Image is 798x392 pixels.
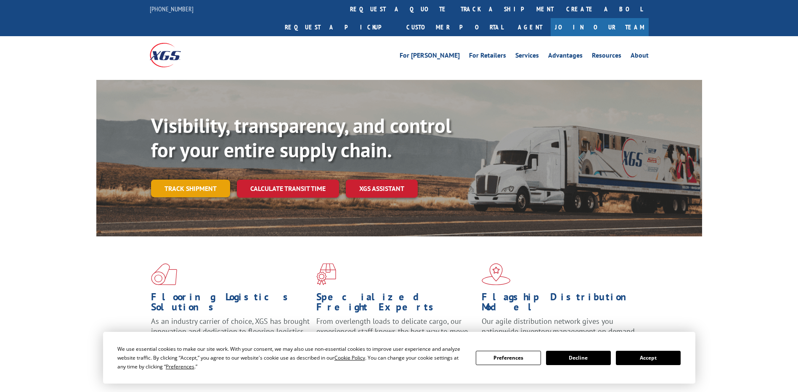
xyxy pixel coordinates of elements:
[117,344,466,371] div: We use essential cookies to make our site work. With your consent, we may also use non-essential ...
[469,52,506,61] a: For Retailers
[151,316,310,346] span: As an industry carrier of choice, XGS has brought innovation and dedication to flooring logistics...
[151,180,230,197] a: Track shipment
[482,292,641,316] h1: Flagship Distribution Model
[151,292,310,316] h1: Flooring Logistics Solutions
[546,351,611,365] button: Decline
[166,363,194,370] span: Preferences
[237,180,339,198] a: Calculate transit time
[482,263,511,285] img: xgs-icon-flagship-distribution-model-red
[334,354,365,361] span: Cookie Policy
[631,52,649,61] a: About
[103,332,695,384] div: Cookie Consent Prompt
[316,292,475,316] h1: Specialized Freight Experts
[551,18,649,36] a: Join Our Team
[400,52,460,61] a: For [PERSON_NAME]
[278,18,400,36] a: Request a pickup
[476,351,541,365] button: Preferences
[150,5,194,13] a: [PHONE_NUMBER]
[548,52,583,61] a: Advantages
[515,52,539,61] a: Services
[151,263,177,285] img: xgs-icon-total-supply-chain-intelligence-red
[316,316,475,354] p: From overlength loads to delicate cargo, our experienced staff knows the best way to move your fr...
[316,263,336,285] img: xgs-icon-focused-on-flooring-red
[509,18,551,36] a: Agent
[592,52,621,61] a: Resources
[400,18,509,36] a: Customer Portal
[616,351,681,365] button: Accept
[346,180,418,198] a: XGS ASSISTANT
[151,112,451,163] b: Visibility, transparency, and control for your entire supply chain.
[482,316,636,336] span: Our agile distribution network gives you nationwide inventory management on demand.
